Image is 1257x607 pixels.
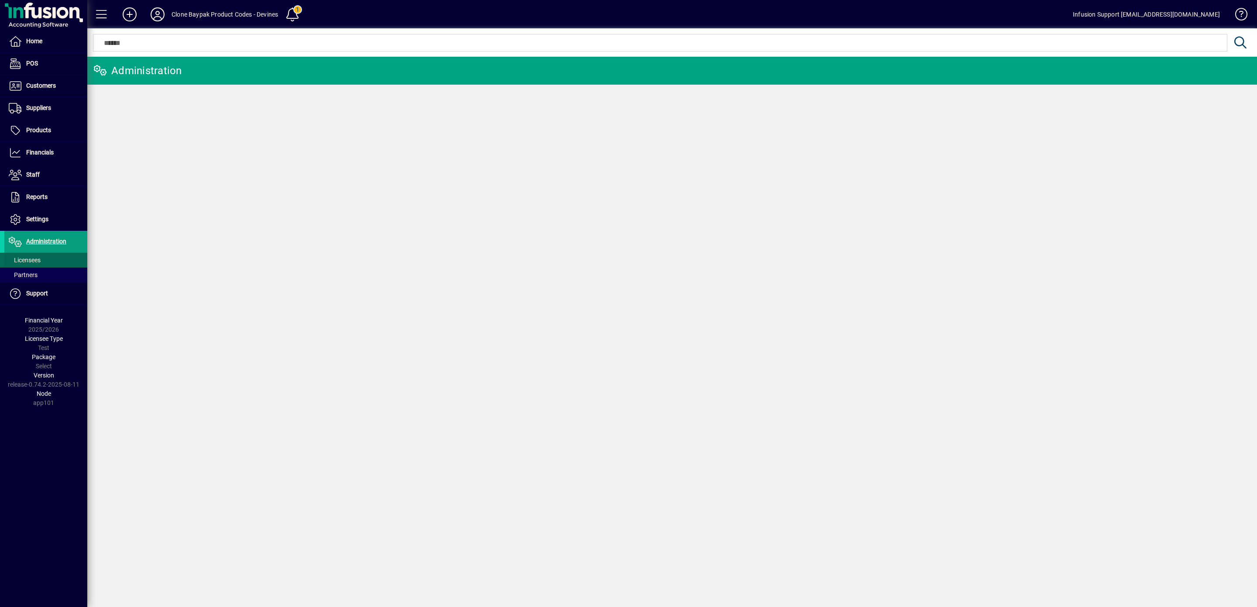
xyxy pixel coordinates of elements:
[26,127,51,134] span: Products
[144,7,172,22] button: Profile
[4,97,87,119] a: Suppliers
[4,253,87,267] a: Licensees
[25,335,63,342] span: Licensee Type
[4,53,87,75] a: POS
[4,209,87,230] a: Settings
[26,60,38,67] span: POS
[37,390,51,397] span: Node
[4,164,87,186] a: Staff
[25,317,63,324] span: Financial Year
[9,257,41,264] span: Licensees
[26,82,56,89] span: Customers
[4,120,87,141] a: Products
[4,31,87,52] a: Home
[32,353,55,360] span: Package
[172,7,278,21] div: Clone Baypak Product Codes - Devines
[26,216,48,223] span: Settings
[4,75,87,97] a: Customers
[1073,7,1220,21] div: Infusion Support [EMAIL_ADDRESS][DOMAIN_NAME]
[26,104,51,111] span: Suppliers
[1229,2,1246,30] a: Knowledge Base
[4,186,87,208] a: Reports
[4,283,87,305] a: Support
[9,271,38,278] span: Partners
[116,7,144,22] button: Add
[26,149,54,156] span: Financials
[94,64,182,78] div: Administration
[26,171,40,178] span: Staff
[4,142,87,164] a: Financials
[4,267,87,282] a: Partners
[26,238,66,245] span: Administration
[34,372,54,379] span: Version
[26,193,48,200] span: Reports
[26,290,48,297] span: Support
[26,38,42,45] span: Home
